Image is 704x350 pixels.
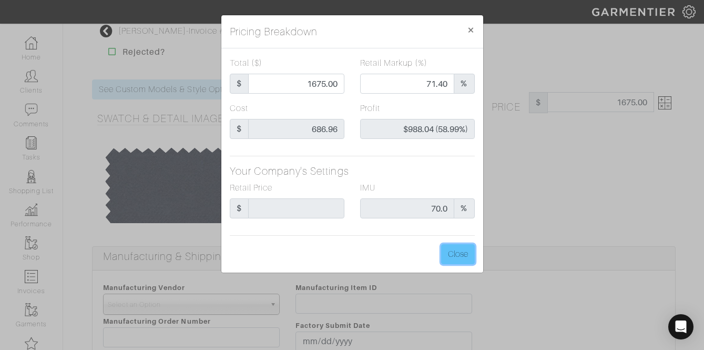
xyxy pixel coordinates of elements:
[230,198,249,218] span: $
[441,244,475,264] button: Close
[454,74,474,94] span: %
[230,119,249,139] span: $
[230,182,273,194] label: Retail Price
[230,102,248,115] label: Cost
[668,314,693,339] div: Open Intercom Messenger
[454,198,474,218] span: %
[458,15,483,45] button: Close
[360,74,455,94] input: Markup %
[248,74,344,94] input: Unit Price
[467,23,475,37] span: ×
[360,102,380,115] label: Profit
[230,24,318,39] h5: Pricing Breakdown
[230,57,262,69] label: Total ($)
[360,182,375,194] label: IMU
[360,57,428,69] label: Retail Markup (%)
[230,165,475,177] h5: Your Company's Settings
[230,74,249,94] span: $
